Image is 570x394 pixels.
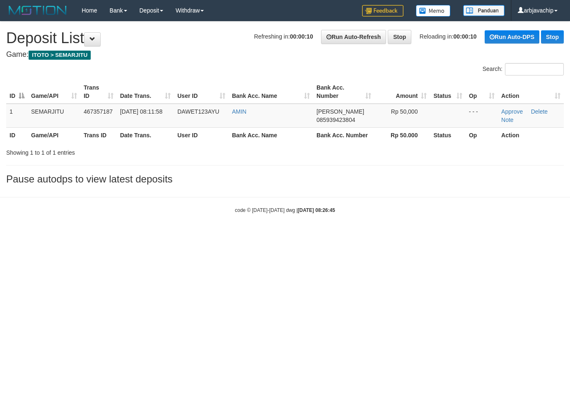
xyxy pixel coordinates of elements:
a: Stop [541,30,564,44]
img: panduan.png [463,5,505,16]
span: ITOTO > SEMARJITU [29,51,91,60]
strong: [DATE] 08:26:45 [298,207,335,213]
span: Copy 085939423804 to clipboard [316,117,355,123]
th: Trans ID [80,127,117,143]
label: Search: [483,63,564,75]
th: Bank Acc. Name: activate to sort column ascending [229,80,313,104]
span: Refreshing in: [254,33,313,40]
a: AMIN [232,108,246,115]
h3: Pause autodps to view latest deposits [6,174,564,185]
span: 467357187 [84,108,113,115]
img: MOTION_logo.png [6,4,69,17]
input: Search: [505,63,564,75]
span: Reloading in: [420,33,477,40]
strong: 00:00:10 [454,33,477,40]
th: Action: activate to sort column ascending [498,80,564,104]
th: Rp 50.000 [374,127,430,143]
th: Status [430,127,466,143]
th: Game/API [28,127,80,143]
h4: Game: [6,51,564,59]
th: Trans ID: activate to sort column ascending [80,80,117,104]
strong: 00:00:10 [290,33,313,40]
h1: Deposit List [6,30,564,46]
th: Bank Acc. Number: activate to sort column ascending [313,80,374,104]
small: code © [DATE]-[DATE] dwg | [235,207,335,213]
th: Action [498,127,564,143]
th: ID [6,127,28,143]
a: Stop [388,30,411,44]
img: Feedback.jpg [362,5,403,17]
a: Run Auto-DPS [485,30,539,44]
span: Rp 50,000 [391,108,418,115]
th: ID: activate to sort column descending [6,80,28,104]
th: Date Trans. [117,127,174,143]
th: Bank Acc. Name [229,127,313,143]
a: Delete [531,108,548,115]
th: User ID: activate to sort column ascending [174,80,229,104]
span: [PERSON_NAME] [316,108,364,115]
a: Note [501,117,514,123]
th: Game/API: activate to sort column ascending [28,80,80,104]
div: Showing 1 to 1 of 1 entries [6,145,231,157]
img: Button%20Memo.svg [416,5,451,17]
th: Op: activate to sort column ascending [466,80,498,104]
th: Status: activate to sort column ascending [430,80,466,104]
th: Op [466,127,498,143]
span: [DATE] 08:11:58 [120,108,162,115]
td: - - - [466,104,498,128]
a: Approve [501,108,523,115]
td: SEMARJITU [28,104,80,128]
th: Bank Acc. Number [313,127,374,143]
th: Date Trans.: activate to sort column ascending [117,80,174,104]
th: User ID [174,127,229,143]
a: Run Auto-Refresh [321,30,386,44]
td: 1 [6,104,28,128]
span: DAWET123AYU [177,108,219,115]
th: Amount: activate to sort column ascending [374,80,430,104]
